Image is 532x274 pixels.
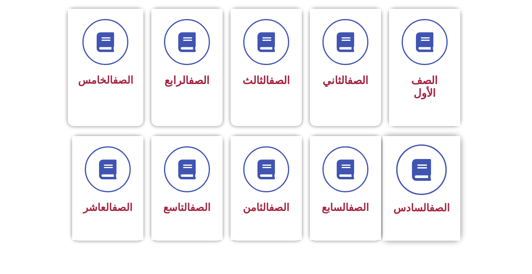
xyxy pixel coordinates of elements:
span: العاشر [83,201,132,213]
span: السابع [322,201,369,213]
span: التاسع [163,201,210,213]
span: الثالث [242,74,290,87]
span: السادس [393,202,450,214]
span: الثامن [243,201,289,213]
a: الصف [269,201,289,213]
a: الصف [349,201,369,213]
span: الرابع [164,74,210,87]
a: الصف [113,74,133,86]
a: الصف [347,74,368,87]
a: الصف [429,202,450,214]
span: الخامس [78,74,133,86]
a: الصف [190,201,210,213]
a: الصف [189,74,210,87]
a: الصف [112,201,132,213]
span: الثاني [322,74,368,87]
span: الصف الأول [411,74,438,100]
a: الصف [269,74,290,87]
